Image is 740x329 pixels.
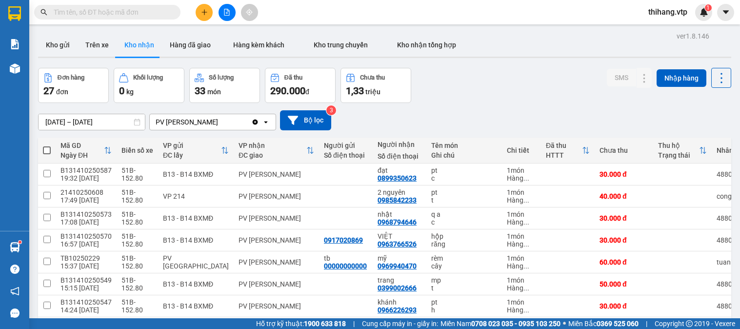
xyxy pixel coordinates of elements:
div: Hàng thông thường [507,262,536,270]
span: 290.000 [270,85,305,97]
div: t [431,196,497,204]
span: triệu [365,88,380,96]
div: PV [PERSON_NAME] [239,258,314,266]
span: message [10,308,20,318]
sup: 1 [705,4,712,11]
div: B13 - B14 BXMĐ [163,302,229,310]
div: Khối lượng [133,74,163,81]
div: khánh [378,298,421,306]
sup: 3 [326,105,336,115]
div: PV [PERSON_NAME] [239,192,314,200]
div: trang [378,276,421,284]
div: PV [PERSON_NAME] [156,117,218,127]
span: ... [523,284,529,292]
div: Mã GD [60,142,104,149]
div: mỹ [378,254,421,262]
div: rèm [431,254,497,262]
span: | [646,318,647,329]
span: copyright [686,320,693,327]
div: Hàng thông thường [507,218,536,226]
sup: 1 [19,241,21,244]
div: 00000000000 [324,262,367,270]
div: VIỆT [378,232,421,240]
div: 14:24 [DATE] [60,306,112,314]
div: B13 - B14 BXMĐ [163,214,229,222]
div: Tên món [431,142,497,149]
strong: 1900 633 818 [304,320,346,328]
div: hộp [431,232,497,240]
span: ... [523,218,529,226]
div: PV [GEOGRAPHIC_DATA] [163,254,229,270]
strong: 0369 525 060 [597,320,639,328]
div: 15:37 [DATE] [60,262,112,270]
img: warehouse-icon [10,242,20,252]
span: Kho nhận tổng hợp [397,41,456,49]
div: t [431,284,497,292]
div: Hàng thông thường [507,196,536,204]
img: solution-icon [10,39,20,49]
div: 1 món [507,276,536,284]
div: Chi tiết [507,146,536,154]
th: Toggle SortBy [653,138,712,164]
button: Kho nhận [117,33,162,57]
div: 1 món [507,188,536,196]
span: Miền Bắc [568,318,639,329]
div: 19:32 [DATE] [60,174,112,182]
div: c [431,174,497,182]
div: mp [431,276,497,284]
div: Trạng thái [658,151,699,159]
div: 30.000 đ [600,302,648,310]
div: Chưa thu [360,74,385,81]
th: Toggle SortBy [234,138,319,164]
div: 0985842233 [378,196,417,204]
div: PV [PERSON_NAME] [239,280,314,288]
span: đ [305,88,309,96]
div: 30.000 đ [600,236,648,244]
button: aim [241,4,258,21]
button: Kho gửi [38,33,78,57]
div: Người gửi [324,142,368,149]
div: pt [431,188,497,196]
div: 0966226293 [378,306,417,314]
div: 0969940470 [378,262,417,270]
div: Chưa thu [600,146,648,154]
div: 1 món [507,166,536,174]
div: VP 214 [163,192,229,200]
div: 51B-152.80 [121,232,153,248]
div: 1 món [507,254,536,262]
input: Selected PV Gia Nghĩa. [219,117,220,127]
span: ... [523,306,529,314]
button: Trên xe [78,33,117,57]
div: Đơn hàng [58,74,84,81]
div: 1 món [507,210,536,218]
span: ... [523,196,529,204]
div: 51B-152.80 [121,166,153,182]
span: file-add [223,9,230,16]
div: PV [PERSON_NAME] [239,170,314,178]
th: Toggle SortBy [56,138,117,164]
div: 51B-152.80 [121,298,153,314]
div: Số điện thoại [324,151,368,159]
div: B13 - B14 BXMĐ [163,280,229,288]
div: 1 món [507,232,536,240]
span: đơn [56,88,68,96]
div: Ghi chú [431,151,497,159]
svg: Clear value [251,118,259,126]
div: B13 - B14 BXMĐ [163,236,229,244]
div: 50.000 đ [600,280,648,288]
div: Đã thu [284,74,302,81]
div: ĐC giao [239,151,306,159]
span: ⚪️ [563,322,566,326]
strong: 0708 023 035 - 0935 103 250 [471,320,560,328]
div: B131410250549 [60,276,112,284]
input: Tìm tên, số ĐT hoặc mã đơn [54,7,169,18]
div: 51B-152.80 [121,254,153,270]
div: pt [431,298,497,306]
div: ĐC lấy [163,151,221,159]
div: 40.000 đ [600,192,648,200]
span: 33 [195,85,205,97]
div: cây [431,262,497,270]
div: Hàng thông thường [507,284,536,292]
div: 17:49 [DATE] [60,196,112,204]
img: logo-vxr [8,6,21,21]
